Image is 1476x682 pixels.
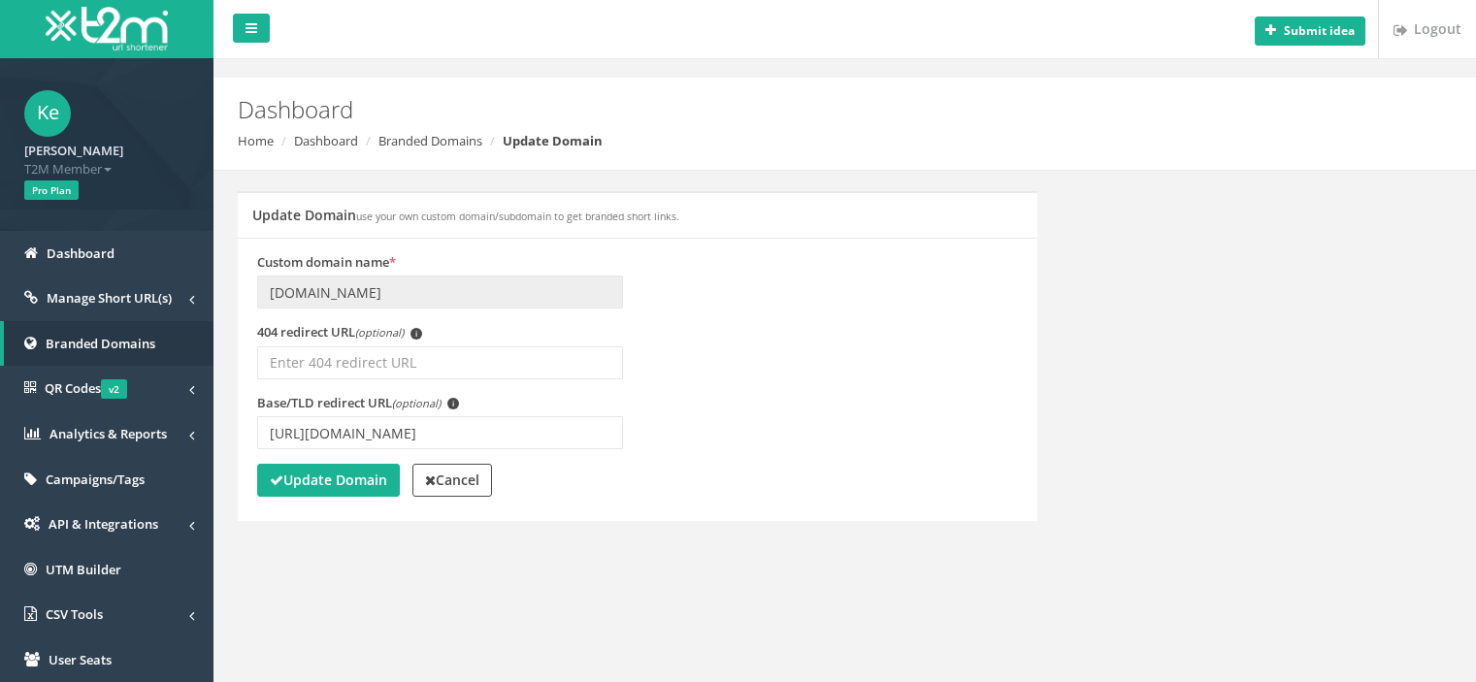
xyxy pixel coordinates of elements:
[47,244,115,262] span: Dashboard
[46,561,121,578] span: UTM Builder
[257,416,623,449] input: Enter TLD redirect URL
[101,379,127,399] span: v2
[49,515,158,533] span: API & Integrations
[238,97,1245,122] h2: Dashboard
[257,276,623,309] input: Enter domain name
[410,328,422,340] span: i
[24,180,79,200] span: Pro Plan
[412,464,492,497] a: Cancel
[257,253,396,272] label: Custom domain name
[355,325,404,340] em: (optional)
[447,398,459,409] span: i
[503,132,603,149] strong: Update Domain
[1284,22,1355,39] b: Submit idea
[24,90,71,137] span: Ke
[257,346,623,379] input: Enter 404 redirect URL
[257,394,459,412] label: Base/TLD redirect URL
[24,160,189,179] span: T2M Member
[294,132,358,149] a: Dashboard
[257,323,422,341] label: 404 redirect URL
[257,464,400,497] button: Update Domain
[392,396,441,410] em: (optional)
[49,425,167,442] span: Analytics & Reports
[356,210,679,223] small: use your own custom domain/subdomain to get branded short links.
[378,132,482,149] a: Branded Domains
[270,471,387,489] strong: Update Domain
[45,379,127,397] span: QR Codes
[238,132,274,149] a: Home
[24,137,189,178] a: [PERSON_NAME] T2M Member
[1255,16,1365,46] button: Submit idea
[46,605,103,623] span: CSV Tools
[46,335,155,352] span: Branded Domains
[46,471,145,488] span: Campaigns/Tags
[46,7,168,50] img: T2M
[252,208,679,222] h5: Update Domain
[24,142,123,159] strong: [PERSON_NAME]
[49,651,112,668] span: User Seats
[47,289,172,307] span: Manage Short URL(s)
[425,471,479,489] strong: Cancel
